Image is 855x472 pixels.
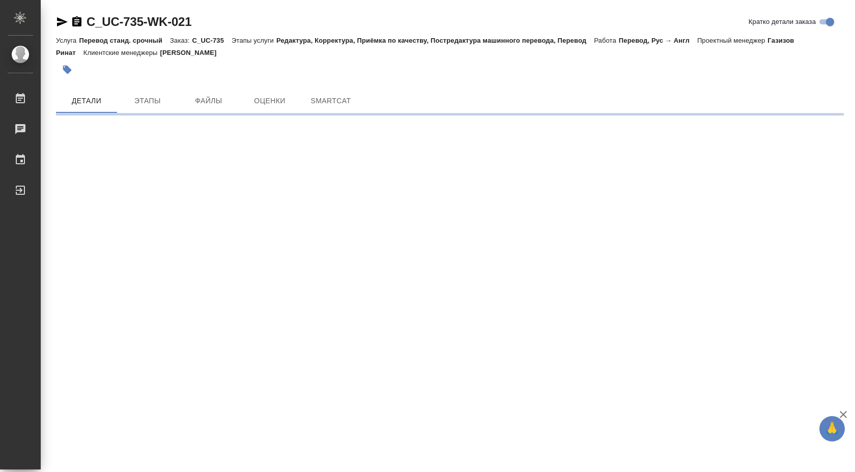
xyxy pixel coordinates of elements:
span: Оценки [245,95,294,107]
button: Добавить тэг [56,58,78,81]
p: Проектный менеджер [697,37,767,44]
p: Клиентские менеджеры [83,49,160,56]
span: Этапы [123,95,172,107]
p: Услуга [56,37,79,44]
p: Перевод станд. срочный [79,37,170,44]
p: Заказ: [170,37,192,44]
p: Работа [594,37,619,44]
p: Этапы услуги [232,37,276,44]
button: 🙏 [819,416,845,441]
span: Кратко детали заказа [749,17,816,27]
button: Скопировать ссылку [71,16,83,28]
p: [PERSON_NAME] [160,49,224,56]
span: SmartCat [306,95,355,107]
a: C_UC-735-WK-021 [87,15,191,28]
p: Редактура, Корректура, Приёмка по качеству, Постредактура машинного перевода, Перевод [276,37,594,44]
p: C_UC-735 [192,37,232,44]
p: Перевод, Рус → Англ [619,37,697,44]
span: Детали [62,95,111,107]
span: Файлы [184,95,233,107]
span: 🙏 [823,418,841,439]
button: Скопировать ссылку для ЯМессенджера [56,16,68,28]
